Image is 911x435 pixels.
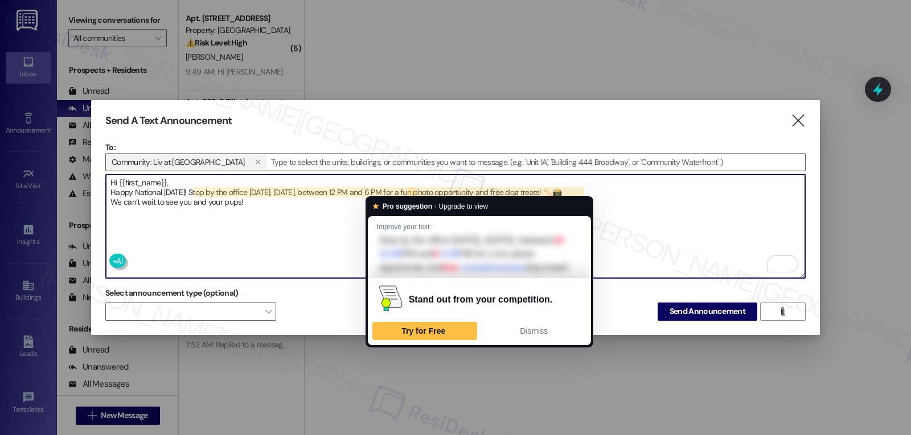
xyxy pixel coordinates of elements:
[268,154,805,171] input: Type to select the units, buildings, or communities you want to message. (e.g. 'Unit 1A', 'Buildi...
[105,174,806,279] div: To enrich screen reader interactions, please activate Accessibility in Grammarly extension settings
[106,175,805,278] textarea: To enrich screen reader interactions, please activate Accessibility in Grammarly extension settings
[105,284,239,302] label: Select announcement type (optional)
[790,115,806,127] i: 
[255,158,261,167] i: 
[112,155,245,169] span: Community: Liv at Winter Park
[778,307,787,316] i: 
[670,305,745,317] span: Send Announcement
[105,114,232,127] h3: Send A Text Announcement
[249,155,266,169] button: Community: Liv at Winter Park
[658,303,757,321] button: Send Announcement
[105,142,806,153] p: To:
